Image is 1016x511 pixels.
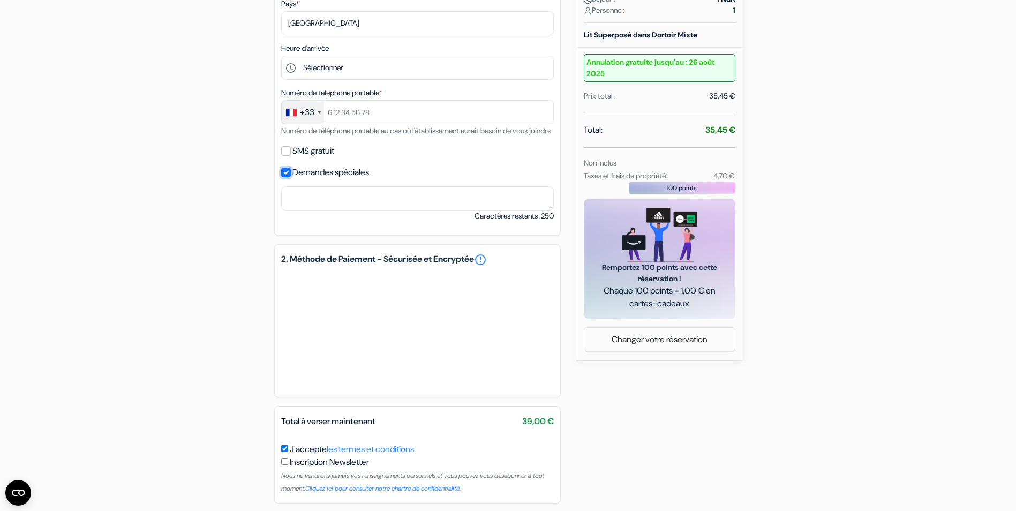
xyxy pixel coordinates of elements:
[5,480,31,506] button: Ouvrir le widget CMP
[622,208,697,262] img: gift_card_hero_new.png
[713,171,735,181] small: 4,70 €
[292,165,369,180] label: Demandes spéciales
[305,484,461,493] a: Cliquez ici pour consulter notre chartre de confidentialité.
[705,124,735,136] strong: 35,45 €
[281,126,551,136] small: Numéro de téléphone portable au cas où l'établissement aurait besoin de vous joindre
[290,443,414,456] label: J'accepte
[667,183,697,193] span: 100 points
[279,268,556,390] iframe: Cadre de saisie sécurisé pour le paiement
[281,87,382,99] label: Numéro de telephone portable
[597,262,723,284] span: Remportez 100 points avec cette réservation !
[282,101,324,124] div: France: +33
[584,171,667,181] small: Taxes et frais de propriété:
[584,158,616,168] small: Non inclus
[281,43,329,54] label: Heure d'arrivée
[733,5,735,16] strong: 1
[327,444,414,455] a: les termes et conditions
[292,144,334,159] label: SMS gratuit
[474,253,487,266] a: error_outline
[709,91,735,102] div: 35,45 €
[281,100,554,124] input: 6 12 34 56 78
[584,329,735,350] a: Changer votre réservation
[522,415,554,428] span: 39,00 €
[281,416,375,427] span: Total à verser maintenant
[584,5,624,16] span: Personne :
[584,91,616,102] div: Prix total :
[584,30,697,40] b: Lit Superposé dans Dortoir Mixte
[290,456,369,469] label: Inscription Newsletter
[584,54,735,82] small: Annulation gratuite jusqu'au : 26 août 2025
[281,253,554,266] h5: 2. Méthode de Paiement - Sécurisée et Encryptée
[541,211,554,221] span: 250
[300,106,314,119] div: +33
[597,284,723,310] span: Chaque 100 points = 1,00 € en cartes-cadeaux
[584,7,592,15] img: user_icon.svg
[475,211,554,222] small: Caractères restants :
[281,471,544,493] small: Nous ne vendrons jamais vos renseignements personnels et vous pouvez vous désabonner à tout moment.
[584,124,603,137] span: Total:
